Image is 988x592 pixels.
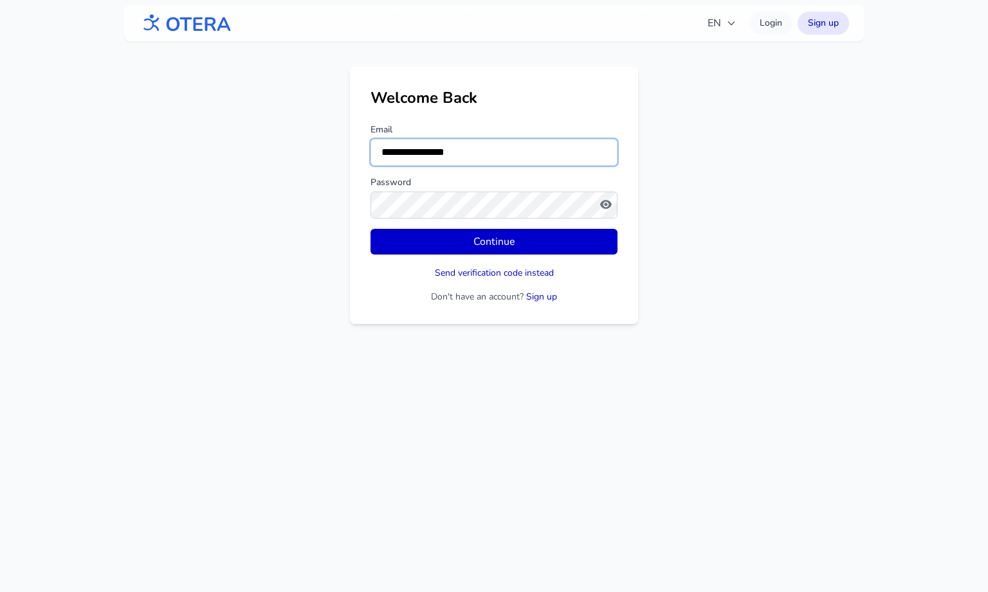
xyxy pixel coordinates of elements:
[370,229,617,255] button: Continue
[526,291,557,303] a: Sign up
[370,176,617,189] label: Password
[798,12,849,35] a: Sign up
[700,10,744,36] button: EN
[370,87,617,108] h1: Welcome Back
[370,123,617,136] label: Email
[139,9,232,38] img: OTERA logo
[370,291,617,303] p: Don't have an account?
[749,12,792,35] a: Login
[708,15,736,31] span: EN
[435,267,554,280] button: Send verification code instead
